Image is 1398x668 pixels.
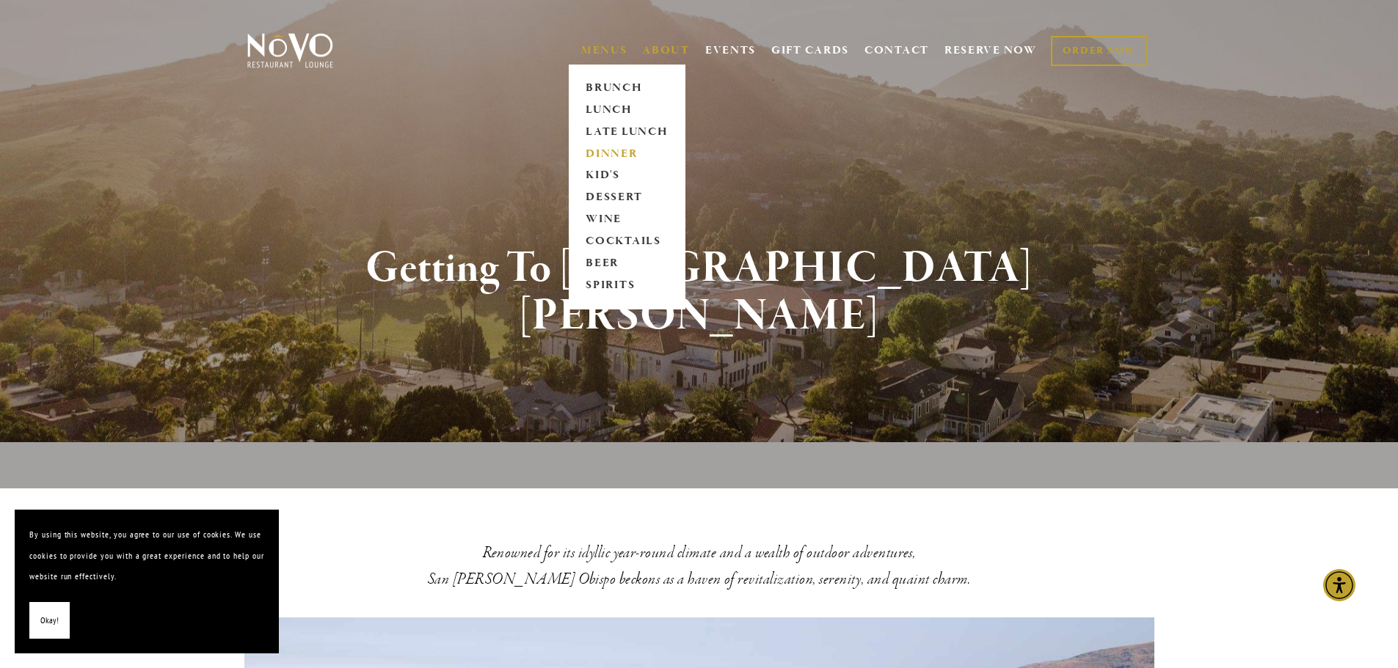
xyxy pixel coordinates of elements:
a: BRUNCH [581,77,673,99]
img: Novo Restaurant &amp; Lounge [244,32,336,69]
a: RESERVE NOW [944,37,1037,65]
a: ABOUT [642,43,690,58]
a: WINE [581,209,673,231]
a: DESSERT [581,187,673,209]
span: Okay! [40,610,59,631]
a: COCKTAILS [581,231,673,253]
a: SPIRITS [581,275,673,297]
a: MENUS [581,43,627,58]
em: Renowned for its idyllic year-round climate and a wealth of outdoor adventures, San [PERSON_NAME]... [428,543,970,590]
a: DINNER [581,143,673,165]
p: By using this website, you agree to our use of cookies. We use cookies to provide you with a grea... [29,524,264,587]
a: CONTACT [864,37,929,65]
a: GIFT CARDS [771,37,849,65]
a: ORDER NOW [1051,36,1147,66]
h1: Getting To [GEOGRAPHIC_DATA][PERSON_NAME] [272,245,1127,340]
a: LATE LUNCH [581,121,673,143]
section: Cookie banner [15,510,279,653]
a: EVENTS [705,43,756,58]
div: Accessibility Menu [1323,569,1355,601]
a: KID'S [581,165,673,187]
button: Okay! [29,602,70,639]
a: BEER [581,253,673,275]
a: LUNCH [581,99,673,121]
